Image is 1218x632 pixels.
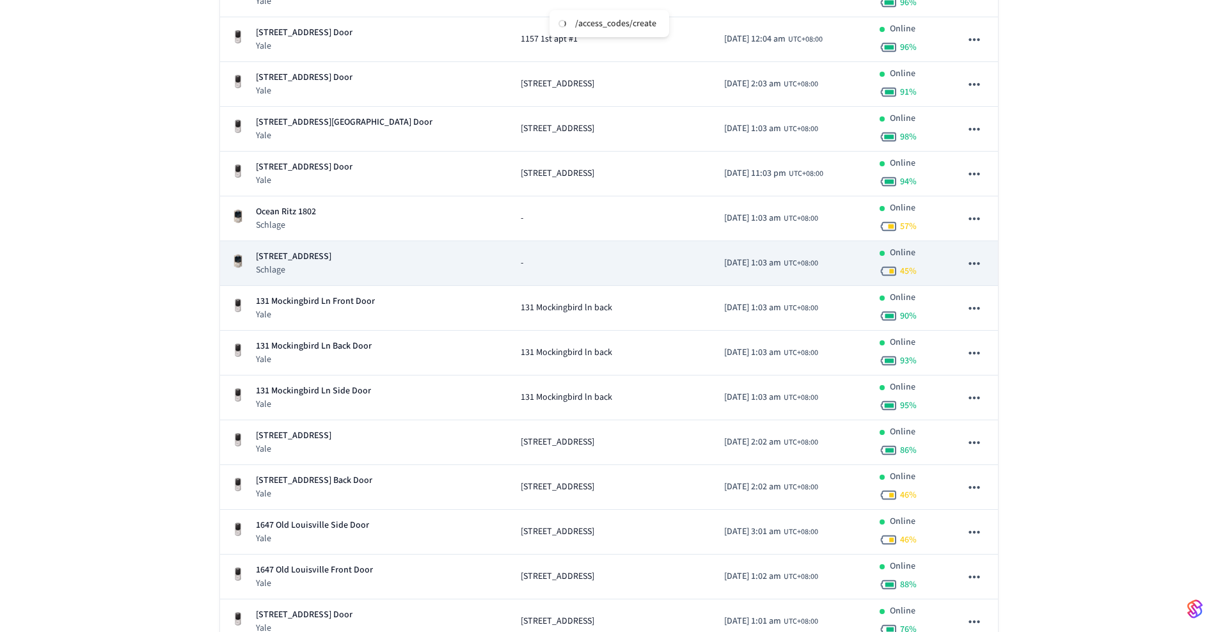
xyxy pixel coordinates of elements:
p: Yale [256,129,432,142]
span: [STREET_ADDRESS] [521,615,594,628]
p: 131 Mockingbird Ln Side Door [256,384,371,398]
div: Etc/GMT-8 [724,212,818,225]
p: Online [890,336,915,349]
p: Online [890,67,915,81]
p: Online [890,22,915,36]
span: 95 % [900,399,917,412]
p: Online [890,381,915,394]
p: [STREET_ADDRESS][GEOGRAPHIC_DATA] Door [256,116,432,129]
span: UTC+08:00 [784,123,818,135]
div: Etc/GMT-8 [724,301,818,315]
span: 91 % [900,86,917,99]
span: UTC+08:00 [784,258,818,269]
span: UTC+08:00 [784,347,818,359]
p: Online [890,560,915,573]
p: 131 Mockingbird Ln Front Door [256,295,375,308]
div: /access_codes/create [575,18,656,29]
span: 86 % [900,444,917,457]
span: 46 % [900,533,917,546]
span: 90 % [900,310,917,322]
span: UTC+08:00 [784,482,818,493]
span: UTC+08:00 [784,392,818,404]
p: Yale [256,84,352,97]
span: UTC+08:00 [789,168,823,180]
p: Yale [256,308,375,321]
span: UTC+08:00 [784,303,818,314]
div: Etc/GMT-8 [724,33,823,46]
span: 94 % [900,175,917,188]
div: Etc/GMT-8 [724,122,818,136]
span: UTC+08:00 [784,213,818,225]
img: Yale Assure Touchscreen Wifi Smart Lock, Satin Nickel, Front [230,567,246,582]
p: Yale [256,487,372,500]
img: Yale Assure Touchscreen Wifi Smart Lock, Satin Nickel, Front [230,29,246,45]
img: Yale Assure Touchscreen Wifi Smart Lock, Satin Nickel, Front [230,298,246,313]
span: [DATE] 1:01 am [724,615,781,628]
p: Yale [256,577,373,590]
div: Etc/GMT-8 [724,167,823,180]
span: - [521,212,523,225]
span: 131 Mockingbird ln back [521,301,612,315]
p: [STREET_ADDRESS] Door [256,26,352,40]
span: 131 Mockingbird ln back [521,391,612,404]
span: UTC+08:00 [784,437,818,448]
div: Etc/GMT-8 [724,436,818,449]
img: Yale Assure Touchscreen Wifi Smart Lock, Satin Nickel, Front [230,164,246,179]
span: 57 % [900,220,917,233]
p: [STREET_ADDRESS] Door [256,161,352,174]
div: Etc/GMT-8 [724,346,818,359]
p: Yale [256,353,372,366]
span: UTC+08:00 [784,79,818,90]
span: 93 % [900,354,917,367]
p: [STREET_ADDRESS] [256,429,331,443]
p: Online [890,201,915,215]
p: Online [890,291,915,304]
span: [DATE] 1:03 am [724,122,781,136]
span: [STREET_ADDRESS] [521,167,594,180]
p: Yale [256,398,371,411]
p: Online [890,112,915,125]
span: [DATE] 1:02 am [724,570,781,583]
img: SeamLogoGradient.69752ec5.svg [1187,599,1203,619]
img: Schlage Sense Smart Deadbolt with Camelot Trim, Front [230,209,246,224]
img: Yale Assure Touchscreen Wifi Smart Lock, Satin Nickel, Front [230,522,246,537]
span: [DATE] 2:02 am [724,480,781,494]
p: Online [890,515,915,528]
img: Schlage Sense Smart Deadbolt with Camelot Trim, Front [230,253,246,269]
div: Etc/GMT-8 [724,391,818,404]
span: [STREET_ADDRESS] [521,436,594,449]
span: [STREET_ADDRESS] [521,570,594,583]
img: Yale Assure Touchscreen Wifi Smart Lock, Satin Nickel, Front [230,432,246,448]
span: [STREET_ADDRESS] [521,480,594,494]
p: Ocean Ritz 1802 [256,205,316,219]
span: 1157 1st apt #1 [521,33,578,46]
span: 45 % [900,265,917,278]
p: Online [890,425,915,439]
p: Schlage [256,264,331,276]
span: 46 % [900,489,917,502]
span: [STREET_ADDRESS] [521,122,594,136]
span: [DATE] 1:03 am [724,257,781,270]
span: [DATE] 11:03 pm [724,167,786,180]
p: Yale [256,174,352,187]
div: Etc/GMT-8 [724,525,818,539]
p: Online [890,604,915,618]
p: Yale [256,443,331,455]
p: Online [890,246,915,260]
p: [STREET_ADDRESS] Back Door [256,474,372,487]
span: 96 % [900,41,917,54]
img: Yale Assure Touchscreen Wifi Smart Lock, Satin Nickel, Front [230,74,246,90]
img: Yale Assure Touchscreen Wifi Smart Lock, Satin Nickel, Front [230,388,246,403]
span: 98 % [900,130,917,143]
p: 1647 Old Louisville Front Door [256,564,373,577]
span: UTC+08:00 [788,34,823,45]
span: - [521,257,523,270]
p: Yale [256,532,369,545]
span: [DATE] 3:01 am [724,525,781,539]
div: Etc/GMT-8 [724,570,818,583]
div: Etc/GMT-8 [724,615,818,628]
span: [DATE] 1:03 am [724,301,781,315]
p: Schlage [256,219,316,232]
p: Online [890,470,915,484]
span: [DATE] 2:02 am [724,436,781,449]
